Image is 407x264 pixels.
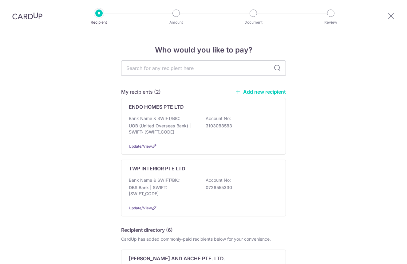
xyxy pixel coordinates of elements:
[206,177,231,183] p: Account No:
[121,88,161,95] h5: My recipients (2)
[308,19,354,25] p: Review
[129,206,152,210] a: Update/View
[121,226,173,234] h5: Recipient directory (6)
[121,236,286,242] div: CardUp has added commonly-paid recipients below for your convenience.
[129,165,185,172] p: TWP INTERIOR PTE LTD
[121,60,286,76] input: Search for any recipient here
[121,45,286,56] h4: Who would you like to pay?
[129,123,198,135] p: UOB (United Overseas Bank) | SWIFT: [SWIFT_CODE]
[129,115,180,122] p: Bank Name & SWIFT/BIC:
[12,12,42,20] img: CardUp
[206,184,275,191] p: 0726555330
[129,177,180,183] p: Bank Name & SWIFT/BIC:
[231,19,276,25] p: Document
[153,19,199,25] p: Amount
[76,19,122,25] p: Recipient
[129,255,225,262] p: [PERSON_NAME] AND ARCHE PTE. LTD.
[129,103,184,111] p: ENDO HOMES PTE LTD
[235,89,286,95] a: Add new recipient
[206,123,275,129] p: 3103088583
[206,115,231,122] p: Account No:
[129,144,152,149] a: Update/View
[129,184,198,197] p: DBS Bank | SWIFT: [SWIFT_CODE]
